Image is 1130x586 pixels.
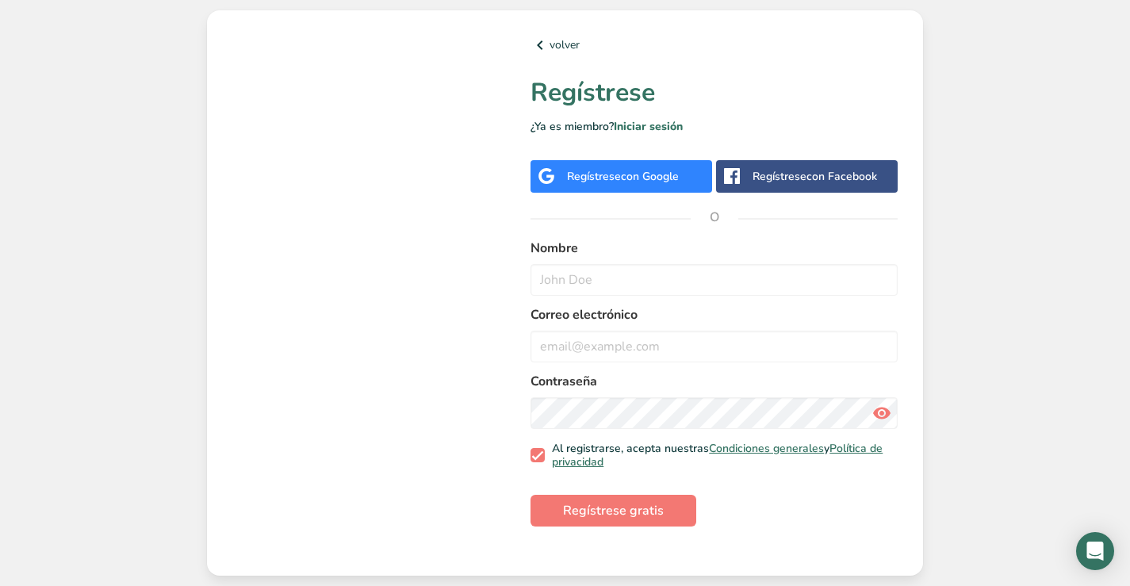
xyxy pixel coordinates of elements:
button: Regístrese gratis [531,495,696,527]
span: O [691,193,738,241]
a: volver [531,36,898,55]
div: Open Intercom Messenger [1076,532,1114,570]
label: Contraseña [531,372,898,391]
span: Al registrarse, acepta nuestras y [545,442,892,469]
span: Regístrese gratis [563,501,664,520]
div: Regístrese [753,168,877,185]
input: email@example.com [531,331,898,362]
input: John Doe [531,264,898,296]
span: con Google [621,169,679,184]
label: Nombre [531,239,898,258]
a: Política de privacidad [552,441,883,470]
label: Correo electrónico [531,305,898,324]
a: Condiciones generales [709,441,824,456]
div: Regístrese [567,168,679,185]
a: Iniciar sesión [614,119,683,134]
h1: Regístrese [531,74,898,112]
span: con Facebook [806,169,877,184]
p: ¿Ya es miembro? [531,118,898,135]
